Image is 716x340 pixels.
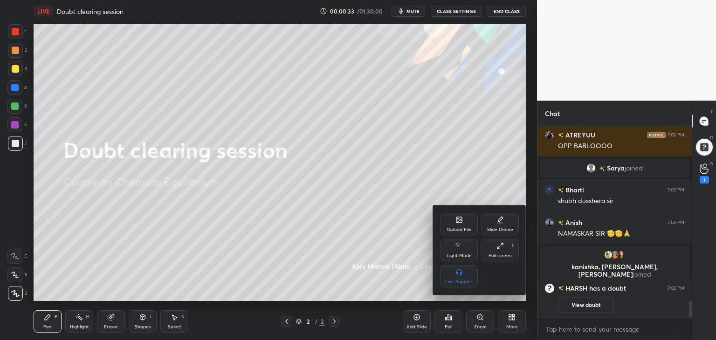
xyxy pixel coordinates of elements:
[512,243,515,248] div: F
[489,253,512,258] div: Full screen
[447,253,472,258] div: Light Mode
[487,227,513,232] div: Slide theme
[447,227,471,232] div: Upload File
[445,279,473,284] div: Live Support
